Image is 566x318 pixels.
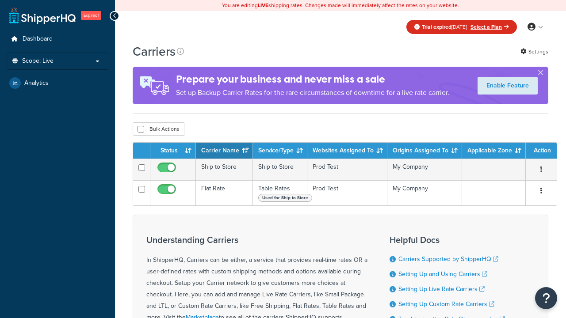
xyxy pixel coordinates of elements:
[258,194,312,202] span: Used for Ship to Store
[390,235,505,245] h3: Helpful Docs
[520,45,548,58] a: Settings
[7,75,108,91] a: Analytics
[196,143,253,159] th: Carrier Name: activate to sort column ascending
[398,284,485,294] a: Setting Up Live Rate Carriers
[24,79,49,87] span: Analytics
[258,1,268,9] b: LIVE
[133,43,176,60] h1: Carriers
[462,143,526,159] th: Applicable Zone: activate to sort column ascending
[398,254,498,264] a: Carriers Supported by ShipperHQ
[478,77,538,95] a: Enable Feature
[470,23,509,31] a: Select a Plan
[398,299,494,309] a: Setting Up Custom Rate Carriers
[133,122,184,136] button: Bulk Actions
[133,67,176,104] img: ad-rules-rateshop-fe6ec290ccb7230408bd80ed9643f0289d75e0ffd9eb532fc0e269fcd187b520.png
[22,57,54,65] span: Scope: Live
[398,269,487,279] a: Setting Up and Using Carriers
[422,23,451,31] strong: Trial expired
[307,143,387,159] th: Websites Assigned To: activate to sort column ascending
[526,143,557,159] th: Action
[307,159,387,180] td: Prod Test
[535,287,557,309] button: Open Resource Center
[81,11,101,20] span: Expired!
[176,72,449,87] h4: Prepare your business and never miss a sale
[9,7,76,24] a: ShipperHQ Home
[387,159,462,180] td: My Company
[253,180,307,205] td: Table Rates
[307,180,387,205] td: Prod Test
[422,23,467,31] span: [DATE]
[387,180,462,205] td: My Company
[196,159,253,180] td: Ship to Store
[176,87,449,99] p: Set up Backup Carrier Rates for the rare circumstances of downtime for a live rate carrier.
[23,35,53,43] span: Dashboard
[150,143,196,159] th: Status: activate to sort column ascending
[146,235,367,245] h3: Understanding Carriers
[7,31,108,47] a: Dashboard
[196,180,253,205] td: Flat Rate
[387,143,462,159] th: Origins Assigned To: activate to sort column ascending
[253,159,307,180] td: Ship to Store
[253,143,307,159] th: Service/Type: activate to sort column ascending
